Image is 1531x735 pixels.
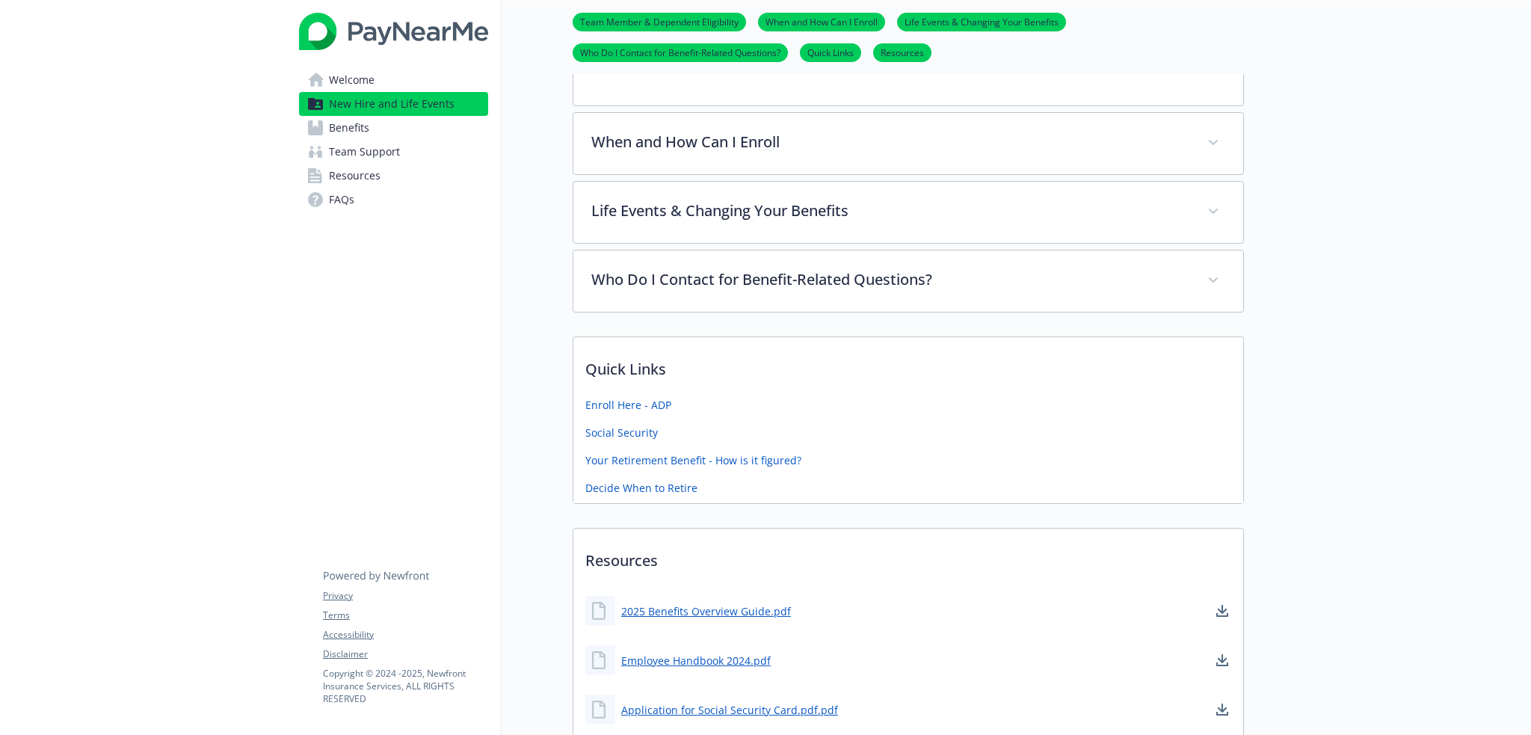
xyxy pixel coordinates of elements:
[591,268,1189,291] p: Who Do I Contact for Benefit-Related Questions?
[1213,651,1231,669] a: download document
[299,188,488,212] a: FAQs
[897,14,1066,28] a: Life Events & Changing Your Benefits
[323,589,487,603] a: Privacy
[329,68,375,92] span: Welcome
[1213,701,1231,719] a: download document
[573,250,1243,312] div: Who Do I Contact for Benefit-Related Questions?
[299,116,488,140] a: Benefits
[591,131,1189,153] p: When and How Can I Enroll
[299,164,488,188] a: Resources
[323,667,487,705] p: Copyright © 2024 - 2025 , Newfront Insurance Services, ALL RIGHTS RESERVED
[573,529,1243,584] p: Resources
[323,609,487,622] a: Terms
[585,452,801,468] a: Your Retirement Benefit - How is it figured?
[299,68,488,92] a: Welcome
[800,45,861,59] a: Quick Links
[758,14,885,28] a: When and How Can I Enroll
[299,140,488,164] a: Team Support
[329,140,400,164] span: Team Support
[585,397,671,413] a: Enroll Here - ADP
[573,45,788,59] a: Who Do I Contact for Benefit-Related Questions?
[329,92,455,116] span: New Hire and Life Events
[591,200,1189,222] p: Life Events & Changing Your Benefits
[873,45,931,59] a: Resources
[323,628,487,642] a: Accessibility
[573,182,1243,243] div: Life Events & Changing Your Benefits
[621,702,838,718] a: Application for Social Security Card.pdf.pdf
[323,648,487,661] a: Disclaimer
[585,425,658,440] a: Social Security
[573,113,1243,174] div: When and How Can I Enroll
[573,337,1243,393] p: Quick Links
[299,92,488,116] a: New Hire and Life Events
[621,653,771,668] a: Employee Handbook 2024.pdf
[329,164,381,188] span: Resources
[329,116,369,140] span: Benefits
[1213,602,1231,620] a: download document
[585,480,697,496] a: Decide When to Retire
[621,603,791,619] a: 2025 Benefits Overview Guide.pdf
[329,188,354,212] span: FAQs
[573,14,746,28] a: Team Member & Dependent Eligibility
